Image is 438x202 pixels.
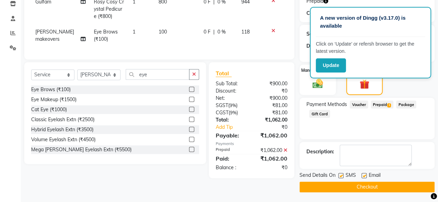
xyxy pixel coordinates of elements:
[211,116,252,124] div: Total:
[251,87,293,95] div: ₹0
[251,102,293,109] div: ₹81.00
[230,103,236,108] span: 9%
[251,164,293,171] div: ₹0
[31,136,96,143] div: Volume Eyelash Extn (₹4500)
[35,29,74,42] span: [PERSON_NAME] makeovers
[251,131,293,140] div: ₹1,062.00
[346,172,356,180] span: SMS
[211,80,252,87] div: Sub Total:
[211,102,252,109] div: ( )
[31,106,67,113] div: Cat Eye (₹1000)
[241,29,249,35] span: 118
[126,69,189,80] input: Search or Scan
[211,124,258,131] a: Add Tip
[306,148,334,155] div: Description:
[211,95,252,102] div: Net:
[371,100,393,108] span: Prepaid
[216,141,287,147] div: Payments
[216,109,229,116] span: CGST
[251,116,293,124] div: ₹1,062.00
[320,14,421,30] p: A new version of Dingg (v3.17.0) is available
[216,102,228,108] span: SGST
[357,78,373,90] img: _gift.svg
[251,154,293,163] div: ₹1,062.00
[251,147,293,154] div: ₹1,062.00
[211,87,252,95] div: Discount:
[309,78,326,90] img: _cash.svg
[258,124,293,131] div: ₹0
[211,109,252,116] div: ( )
[211,164,252,171] div: Balance :
[211,147,252,154] div: Prepaid
[211,154,252,163] div: Paid:
[309,110,330,118] span: Gift Card
[306,10,347,17] div: Coupon Code
[316,40,425,55] p: Click on ‘Update’ or refersh browser to get the latest version.
[387,103,391,107] span: 1
[31,126,93,133] div: Hybrid Eyelash Extn (₹3500)
[31,146,132,153] div: Mega [PERSON_NAME] Eyelash Extn (₹5500)
[159,29,167,35] span: 100
[217,28,226,36] span: 0 %
[251,109,293,116] div: ₹81.00
[211,131,252,140] div: Payable:
[300,172,336,180] span: Send Details On
[251,80,293,87] div: ₹900.00
[94,29,118,42] span: Eye Brows (₹100)
[31,86,71,93] div: Eye Brows (₹100)
[213,28,215,36] span: |
[300,182,435,192] button: Checkout
[133,29,135,35] span: 1
[396,100,416,108] span: Package
[31,96,77,103] div: Eye Makeup (₹1500)
[31,116,95,123] div: Classic Eyelash Extn (₹2500)
[369,172,381,180] span: Email
[204,28,211,36] span: 0 F
[350,100,368,108] span: Voucher
[301,67,334,74] label: Manual Payment
[306,101,347,108] span: Payment Methods
[230,110,236,115] span: 9%
[251,95,293,102] div: ₹900.00
[306,30,338,38] div: Service Total:
[306,42,328,50] div: Discount:
[316,58,346,73] button: Update
[216,70,232,77] span: Total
